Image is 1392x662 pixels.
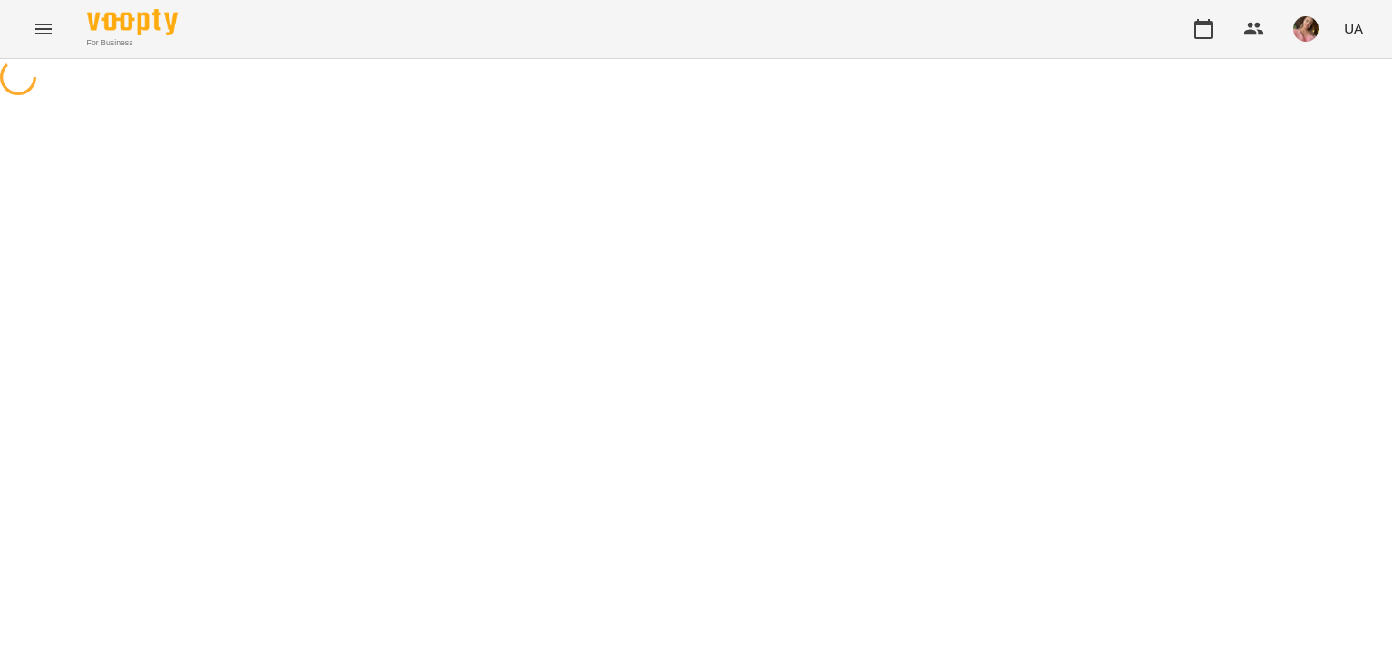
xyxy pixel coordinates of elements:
[1293,16,1319,42] img: e4201cb721255180434d5b675ab1e4d4.jpg
[22,7,65,51] button: Menu
[1344,19,1363,38] span: UA
[87,37,178,49] span: For Business
[1337,12,1370,45] button: UA
[87,9,178,35] img: Voopty Logo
